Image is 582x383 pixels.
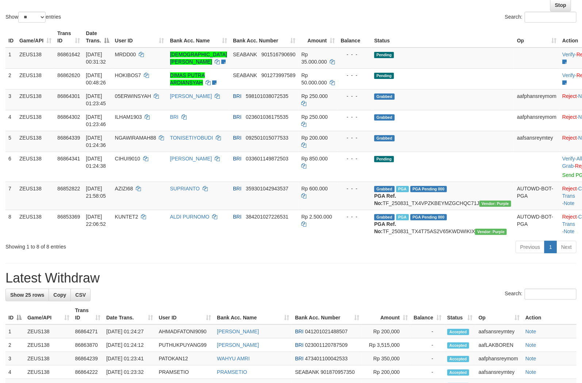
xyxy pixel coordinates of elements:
span: Rp 250.000 [301,114,328,120]
td: - [411,365,444,379]
th: Date Trans.: activate to sort column ascending [103,304,156,325]
td: ZEUS138 [24,325,72,338]
th: Game/API: activate to sort column ascending [24,304,72,325]
th: Balance [338,27,371,48]
span: Vendor URL: https://trx4.1velocity.biz [475,229,507,235]
input: Search: [525,289,577,300]
a: TONISETIYOBUDI [170,135,213,141]
label: Search: [505,289,577,300]
td: 2 [5,68,16,89]
span: BRI [233,93,241,99]
td: 86864239 [72,352,104,365]
a: [PERSON_NAME] [217,342,259,348]
span: Rp 50.000.000 [301,72,327,86]
th: Bank Acc. Number: activate to sort column ascending [292,304,362,325]
span: Copy 092501015077533 to clipboard [246,135,288,141]
td: Rp 350,000 [362,352,411,365]
th: Action [522,304,577,325]
a: Verify [562,52,575,57]
td: ZEUS138 [24,365,72,379]
th: Amount: activate to sort column ascending [298,27,338,48]
h1: Latest Withdraw [5,271,577,285]
th: Trans ID: activate to sort column ascending [54,27,83,48]
a: Next [556,241,577,253]
span: Copy [53,292,66,298]
a: Copy [49,289,71,301]
span: Copy 598101038072535 to clipboard [246,93,288,99]
td: PUTHUKPUYANG99 [156,338,214,352]
th: Date Trans.: activate to sort column descending [83,27,112,48]
span: Accepted [447,342,469,349]
span: [DATE] 22:06:52 [86,214,106,227]
span: Marked by aaftrukkakada [396,186,409,192]
td: ZEUS138 [16,152,54,182]
span: BRI [295,329,303,334]
td: ZEUS138 [16,182,54,210]
td: 6 [5,152,16,182]
span: 86861642 [57,52,80,57]
span: 86864302 [57,114,80,120]
span: BRI [233,135,241,141]
span: Show 25 rows [10,292,44,298]
td: 3 [5,89,16,110]
span: Rp 2.500.000 [301,214,332,220]
th: Status [371,27,514,48]
a: SUPRIANTO [170,186,200,191]
span: 86864341 [57,156,80,162]
span: 86862620 [57,72,80,78]
span: SEABANK [295,369,319,375]
span: [DATE] 00:48:26 [86,72,106,86]
td: ZEUS138 [24,352,72,365]
a: Show 25 rows [5,289,49,301]
div: - - - [341,213,368,220]
td: [DATE] 01:23:41 [103,352,156,365]
span: BRI [233,114,241,120]
a: WAHYU AMRI [217,356,250,361]
span: 86864339 [57,135,80,141]
span: Copy 023601036175535 to clipboard [246,114,288,120]
a: Note [525,342,536,348]
td: aafsansreymtey [476,365,522,379]
th: Balance: activate to sort column ascending [411,304,444,325]
a: Note [525,369,536,375]
span: CSV [75,292,86,298]
a: 1 [544,241,557,253]
span: [DATE] 00:31:32 [86,52,106,65]
a: ALDI PURNOMO [170,214,210,220]
span: [DATE] 21:58:05 [86,186,106,199]
a: Reject [562,114,577,120]
span: Pending [374,52,394,58]
td: 2 [5,338,24,352]
a: [PERSON_NAME] [170,156,212,162]
td: aafphansreymom [476,352,522,365]
td: ZEUS138 [16,89,54,110]
td: - [411,338,444,352]
div: Showing 1 to 8 of 8 entries [5,240,237,250]
td: 3 [5,352,24,365]
th: Status: activate to sort column ascending [444,304,476,325]
span: Pending [374,73,394,79]
span: BRI [233,186,241,191]
th: Game/API: activate to sort column ascending [16,27,54,48]
span: Copy 384201027226531 to clipboard [246,214,288,220]
th: ID: activate to sort column descending [5,304,24,325]
th: Op: activate to sort column ascending [476,304,522,325]
td: PATOKAN12 [156,352,214,365]
td: 5 [5,131,16,152]
span: 86864301 [57,93,80,99]
span: MRDD00 [115,52,136,57]
td: ZEUS138 [16,68,54,89]
td: TF_250831_TX4VPZKBEYMZGCHQC71J [371,182,514,210]
span: PGA Pending [410,214,447,220]
span: Copy 359301042943537 to clipboard [246,186,288,191]
td: [DATE] 01:23:32 [103,365,156,379]
span: Rp 850.000 [301,156,328,162]
span: AZIZI68 [115,186,133,191]
td: ZEUS138 [24,338,72,352]
td: Rp 200,000 [362,365,411,379]
td: 7 [5,182,16,210]
td: 8 [5,210,16,238]
span: [DATE] 01:23:46 [86,114,106,127]
span: Grabbed [374,186,395,192]
span: ILHAM1903 [115,114,142,120]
